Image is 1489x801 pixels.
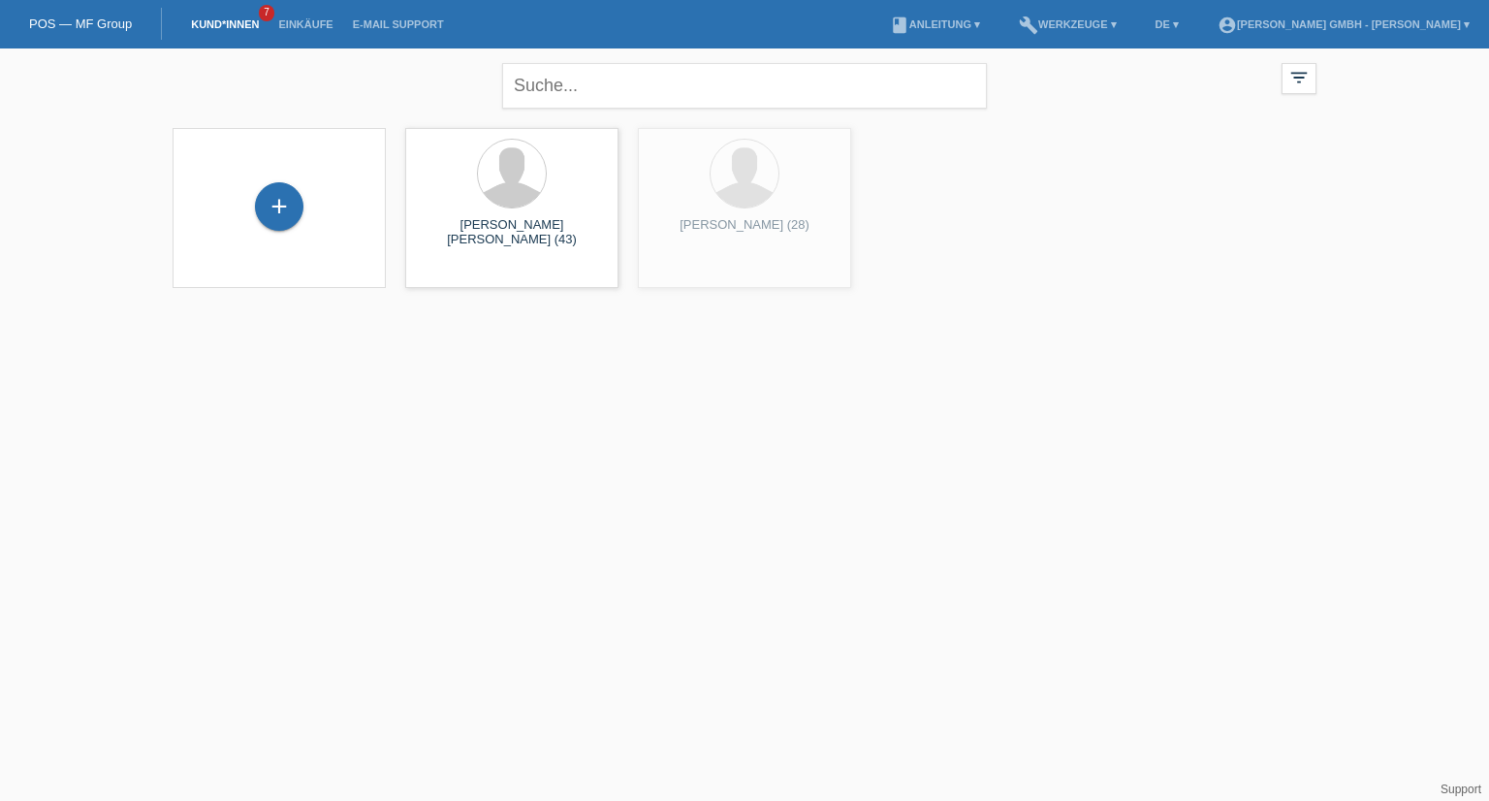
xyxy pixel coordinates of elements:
[890,16,909,35] i: book
[421,217,603,248] div: [PERSON_NAME] [PERSON_NAME] (43)
[1218,16,1237,35] i: account_circle
[1288,67,1310,88] i: filter_list
[256,190,302,223] div: Kund*in hinzufügen
[269,18,342,30] a: Einkäufe
[653,217,836,248] div: [PERSON_NAME] (28)
[29,16,132,31] a: POS — MF Group
[1146,18,1188,30] a: DE ▾
[259,5,274,21] span: 7
[1208,18,1479,30] a: account_circle[PERSON_NAME] GmbH - [PERSON_NAME] ▾
[181,18,269,30] a: Kund*innen
[880,18,990,30] a: bookAnleitung ▾
[1441,783,1481,796] a: Support
[1009,18,1126,30] a: buildWerkzeuge ▾
[1019,16,1038,35] i: build
[502,63,987,109] input: Suche...
[343,18,454,30] a: E-Mail Support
